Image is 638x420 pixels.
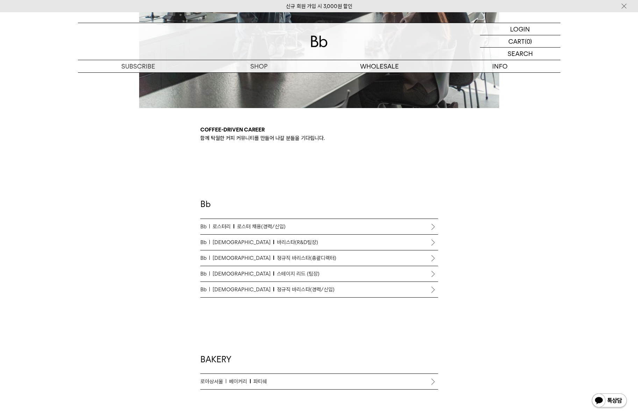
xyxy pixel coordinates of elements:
[200,285,210,294] span: Bb
[277,238,318,247] span: 바리스타(R&D팀장)
[510,23,530,35] p: LOGIN
[440,60,560,72] p: INFO
[277,270,320,278] span: 스테이지 리드 (팀장)
[200,126,438,134] p: Coffee-driven career
[213,254,274,262] span: [DEMOGRAPHIC_DATA]
[213,238,274,247] span: [DEMOGRAPHIC_DATA]
[200,377,227,386] span: 로아상서울
[253,377,267,386] span: 파티쉐
[480,35,560,48] a: CART (0)
[200,354,438,374] h2: BAKERY
[200,235,438,250] a: Bb[DEMOGRAPHIC_DATA]바리스타(R&D팀장)
[200,250,438,266] a: Bb[DEMOGRAPHIC_DATA]정규직 바리스타(총괄디렉터)
[229,377,251,386] span: 베이커리
[200,238,210,247] span: Bb
[200,198,438,219] h2: Bb
[199,60,319,72] a: SHOP
[200,270,210,278] span: Bb
[200,126,438,142] div: 함께 탁월한 커피 커뮤니티를 만들어 나갈 분들을 기다립니다.
[277,254,336,262] span: 정규직 바리스타(총괄디렉터)
[277,285,335,294] span: 정규직 바리스타(경력/신입)
[286,3,352,9] a: 신규 회원 가입 시 3,000원 할인
[78,60,199,72] a: SUBSCRIBE
[213,285,274,294] span: [DEMOGRAPHIC_DATA]
[213,222,234,231] span: 로스터리
[591,393,628,410] img: 카카오톡 채널 1:1 채팅 버튼
[508,48,533,60] p: SEARCH
[200,219,438,234] a: Bb로스터리로스터 채용(경력/신입)
[200,222,210,231] span: Bb
[213,270,274,278] span: [DEMOGRAPHIC_DATA]
[311,36,328,47] img: 로고
[508,35,525,47] p: CART
[200,254,210,262] span: Bb
[525,35,532,47] p: (0)
[200,282,438,297] a: Bb[DEMOGRAPHIC_DATA]정규직 바리스타(경력/신입)
[200,374,438,389] a: 로아상서울베이커리파티쉐
[237,222,286,231] span: 로스터 채용(경력/신입)
[319,60,440,72] p: WHOLESALE
[480,23,560,35] a: LOGIN
[200,266,438,282] a: Bb[DEMOGRAPHIC_DATA]스테이지 리드 (팀장)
